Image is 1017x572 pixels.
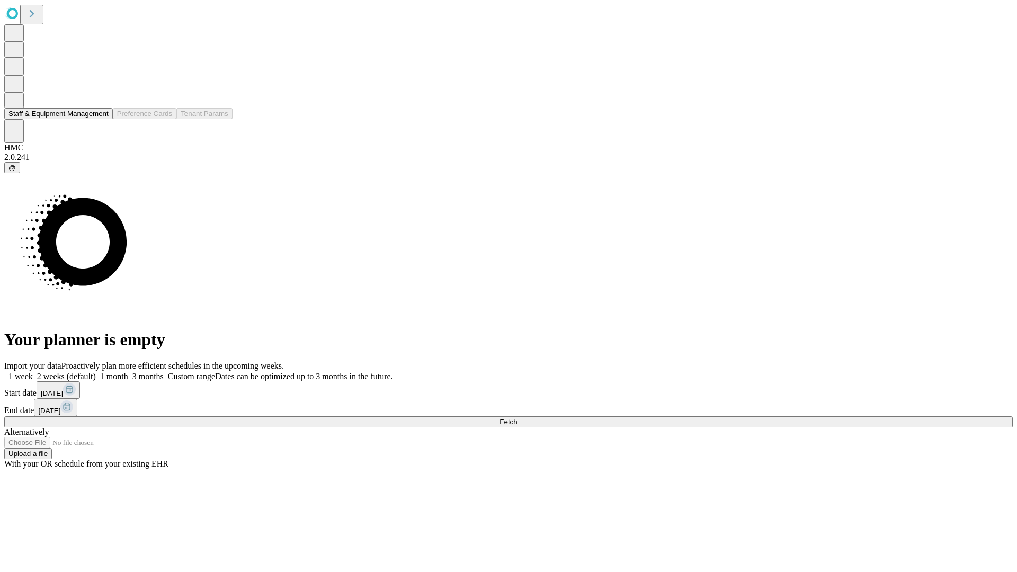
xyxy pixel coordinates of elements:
span: Alternatively [4,427,49,436]
span: With your OR schedule from your existing EHR [4,459,168,468]
span: 1 month [100,372,128,381]
span: Dates can be optimized up to 3 months in the future. [215,372,392,381]
button: [DATE] [34,399,77,416]
span: 2 weeks (default) [37,372,96,381]
span: [DATE] [41,389,63,397]
button: Fetch [4,416,1013,427]
span: Fetch [499,418,517,426]
button: Upload a file [4,448,52,459]
button: [DATE] [37,381,80,399]
button: @ [4,162,20,173]
span: @ [8,164,16,172]
span: 1 week [8,372,33,381]
button: Staff & Equipment Management [4,108,113,119]
span: Import your data [4,361,61,370]
span: [DATE] [38,407,60,415]
button: Preference Cards [113,108,176,119]
div: End date [4,399,1013,416]
h1: Your planner is empty [4,330,1013,350]
div: 2.0.241 [4,153,1013,162]
span: 3 months [132,372,164,381]
span: Proactively plan more efficient schedules in the upcoming weeks. [61,361,284,370]
div: HMC [4,143,1013,153]
span: Custom range [168,372,215,381]
button: Tenant Params [176,108,233,119]
div: Start date [4,381,1013,399]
